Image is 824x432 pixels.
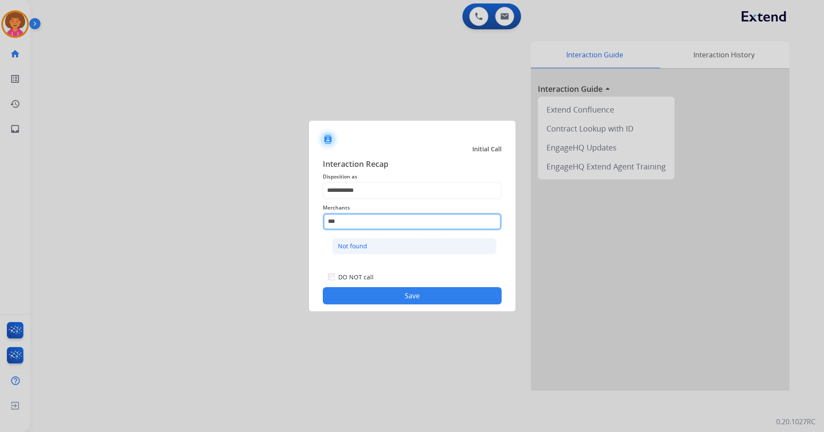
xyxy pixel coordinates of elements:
div: Not found [338,242,367,250]
span: Initial Call [472,145,502,153]
button: Save [323,287,502,304]
label: DO NOT call [338,273,374,282]
span: Disposition as [323,172,502,182]
p: 0.20.1027RC [776,416,815,427]
img: contactIcon [318,129,338,150]
span: Merchants [323,203,502,213]
span: Interaction Recap [323,158,502,172]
